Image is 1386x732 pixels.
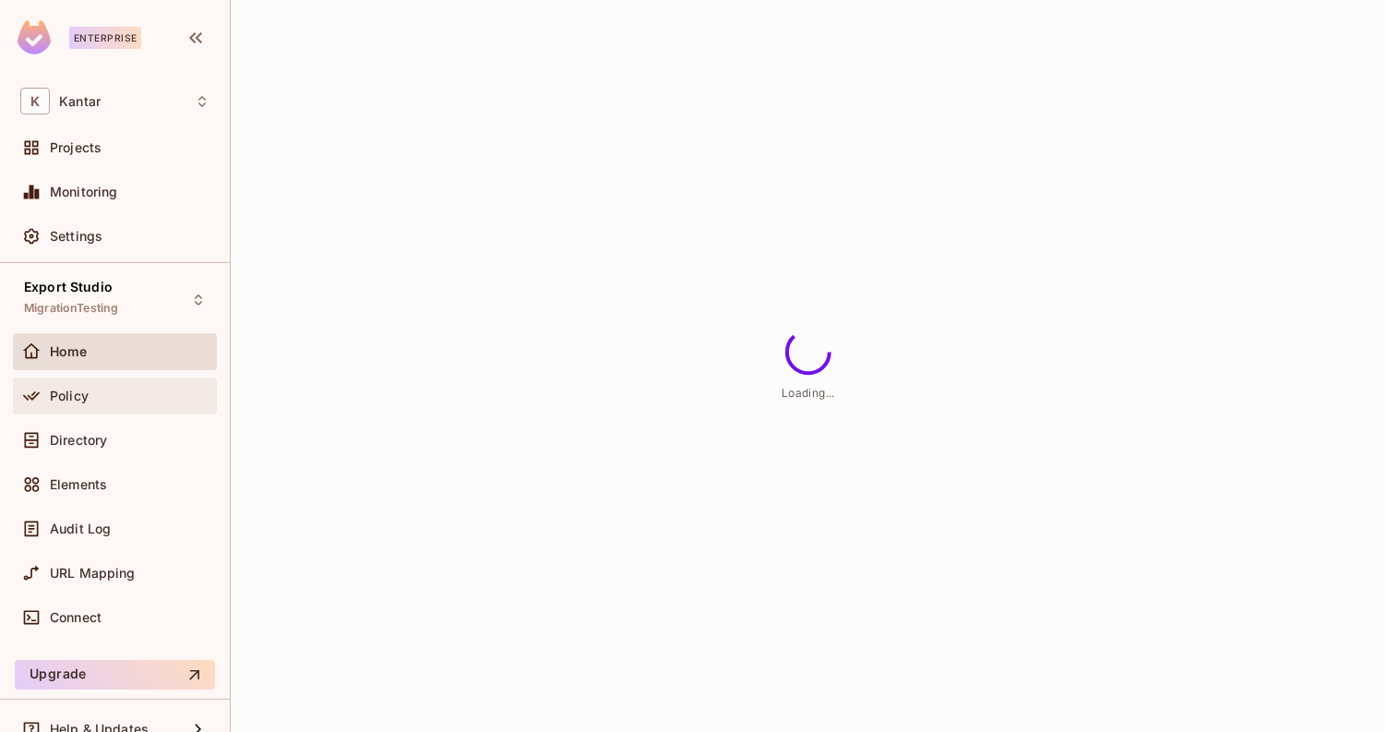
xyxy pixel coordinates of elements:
span: Connect [50,610,102,625]
span: Audit Log [50,522,111,536]
span: Export Studio [24,280,113,294]
button: Upgrade [15,660,215,690]
span: K [20,88,50,114]
span: Loading... [782,386,835,400]
span: Monitoring [50,185,118,199]
span: URL Mapping [50,566,136,581]
span: Workspace: Kantar [59,94,101,109]
span: Policy [50,389,89,403]
span: Elements [50,477,107,492]
span: Settings [50,229,102,244]
span: MigrationTesting [24,301,118,316]
img: SReyMgAAAABJRU5ErkJggg== [18,20,51,54]
div: Enterprise [69,27,141,49]
span: Directory [50,433,107,448]
span: Home [50,344,88,359]
span: Projects [50,140,102,155]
